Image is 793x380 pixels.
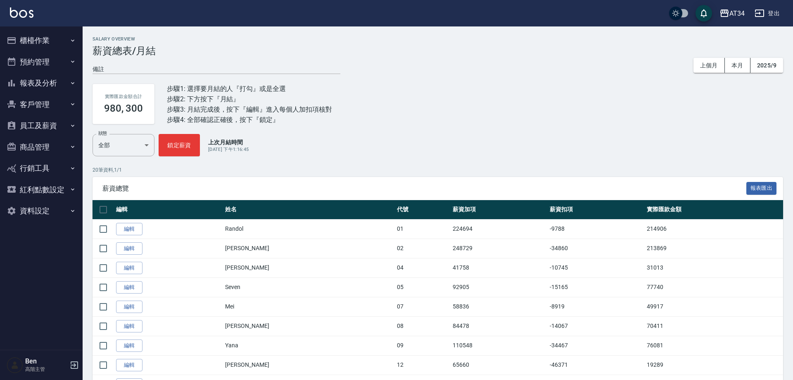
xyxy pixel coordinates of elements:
td: 77740 [645,277,783,297]
td: -46371 [548,355,645,375]
h2: Salary Overview [93,36,783,42]
span: [DATE] 下午1:16:45 [208,147,249,152]
td: 31013 [645,258,783,277]
td: 08 [395,316,451,336]
div: AT34 [729,8,745,19]
div: 步驟3: 月結完成後，按下『編輯』進入每個人加扣項核對 [167,104,332,115]
button: 資料設定 [3,200,79,222]
td: 12 [395,355,451,375]
a: 編輯 [116,359,142,372]
td: 41758 [451,258,548,277]
img: Person [7,357,23,373]
td: 248729 [451,239,548,258]
button: 2025/9 [750,58,783,73]
td: 09 [395,336,451,355]
td: 213869 [645,239,783,258]
th: 薪資加項 [451,200,548,220]
td: 05 [395,277,451,297]
h5: Ben [25,357,67,366]
td: 65660 [451,355,548,375]
td: 84478 [451,316,548,336]
td: 70411 [645,316,783,336]
div: 全部 [93,134,154,156]
td: -34467 [548,336,645,355]
td: 92905 [451,277,548,297]
button: 報表及分析 [3,72,79,94]
td: 19289 [645,355,783,375]
td: 58836 [451,297,548,316]
th: 薪資扣項 [548,200,645,220]
td: 01 [395,219,451,239]
a: 編輯 [116,262,142,275]
td: [PERSON_NAME] [223,239,395,258]
td: -10745 [548,258,645,277]
a: 編輯 [116,242,142,255]
a: 編輯 [116,223,142,236]
a: 編輯 [116,281,142,294]
p: 20 筆資料, 1 / 1 [93,166,783,174]
button: 行銷工具 [3,158,79,179]
th: 代號 [395,200,451,220]
p: 高階主管 [25,366,67,373]
td: 02 [395,239,451,258]
a: 編輯 [116,320,142,333]
button: 客戶管理 [3,94,79,115]
td: 110548 [451,336,548,355]
div: 步驟4: 全部確認正確後，按下『鎖定』 [167,115,332,125]
h3: 薪資總表/月結 [93,45,783,57]
td: [PERSON_NAME] [223,355,395,375]
a: 報表匯出 [746,184,777,192]
td: Yana [223,336,395,355]
td: -15165 [548,277,645,297]
td: -14067 [548,316,645,336]
button: 櫃檯作業 [3,30,79,51]
td: 49917 [645,297,783,316]
span: 薪資總覽 [102,184,746,193]
button: 預約管理 [3,51,79,73]
td: [PERSON_NAME] [223,316,395,336]
button: 紅利點數設定 [3,179,79,201]
a: 編輯 [116,339,142,352]
td: 04 [395,258,451,277]
h2: 實際匯款金額合計 [102,94,145,99]
p: 上次月結時間 [208,138,249,146]
td: Randol [223,219,395,239]
div: 步驟2: 下方按下『月結』 [167,94,332,104]
th: 姓名 [223,200,395,220]
button: 員工及薪資 [3,115,79,136]
button: save [696,5,712,22]
button: 登出 [751,6,783,21]
td: 214906 [645,219,783,239]
button: 商品管理 [3,136,79,158]
td: 76081 [645,336,783,355]
td: Mei [223,297,395,316]
label: 狀態 [98,130,107,136]
a: 編輯 [116,301,142,313]
img: Logo [10,7,33,18]
th: 實際匯款金額 [645,200,783,220]
td: -34860 [548,239,645,258]
th: 編輯 [114,200,223,220]
td: [PERSON_NAME] [223,258,395,277]
td: 07 [395,297,451,316]
button: 報表匯出 [746,182,777,195]
button: 上個月 [693,58,725,73]
button: AT34 [716,5,748,22]
td: -8919 [548,297,645,316]
td: 224694 [451,219,548,239]
button: 本月 [725,58,750,73]
td: -9788 [548,219,645,239]
h3: 980, 300 [104,103,143,114]
button: 鎖定薪資 [159,134,200,156]
td: Seven [223,277,395,297]
div: 步驟1: 選擇要月結的人『打勾』或是全選 [167,84,332,94]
